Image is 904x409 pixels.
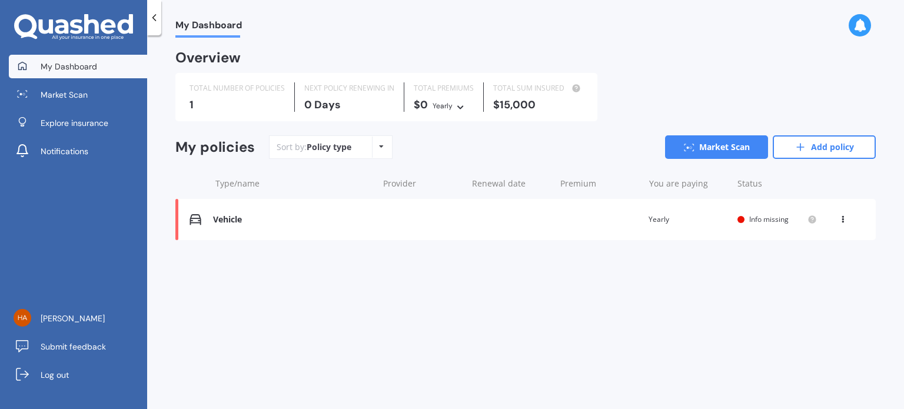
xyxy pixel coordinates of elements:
div: Policy type [307,141,351,153]
div: 0 Days [304,99,394,111]
div: Provider [383,178,463,189]
div: Premium [560,178,640,189]
span: Explore insurance [41,117,108,129]
span: My Dashboard [175,19,242,35]
a: Market Scan [665,135,768,159]
span: My Dashboard [41,61,97,72]
div: Vehicle [213,215,372,225]
a: Submit feedback [9,335,147,358]
a: Add policy [773,135,876,159]
span: Market Scan [41,89,88,101]
img: 6e5238e8a1b299b9ea5e9e2cd72fb642 [14,309,31,327]
div: Sort by: [277,141,351,153]
div: $15,000 [493,99,583,111]
span: Notifications [41,145,88,157]
a: Log out [9,363,147,387]
div: TOTAL NUMBER OF POLICIES [190,82,285,94]
div: Yearly [649,214,728,225]
div: NEXT POLICY RENEWING IN [304,82,394,94]
span: [PERSON_NAME] [41,312,105,324]
a: My Dashboard [9,55,147,78]
div: Type/name [215,178,374,189]
div: TOTAL PREMIUMS [414,82,474,94]
div: Status [737,178,817,189]
div: Renewal date [472,178,551,189]
span: Log out [41,369,69,381]
img: Vehicle [190,214,201,225]
div: $0 [414,99,474,112]
div: Yearly [433,100,453,112]
div: 1 [190,99,285,111]
div: Overview [175,52,241,64]
span: Info missing [749,214,789,224]
div: TOTAL SUM INSURED [493,82,583,94]
span: Submit feedback [41,341,106,353]
a: [PERSON_NAME] [9,307,147,330]
a: Notifications [9,139,147,163]
div: My policies [175,139,255,156]
div: You are paying [649,178,729,189]
a: Explore insurance [9,111,147,135]
a: Market Scan [9,83,147,107]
